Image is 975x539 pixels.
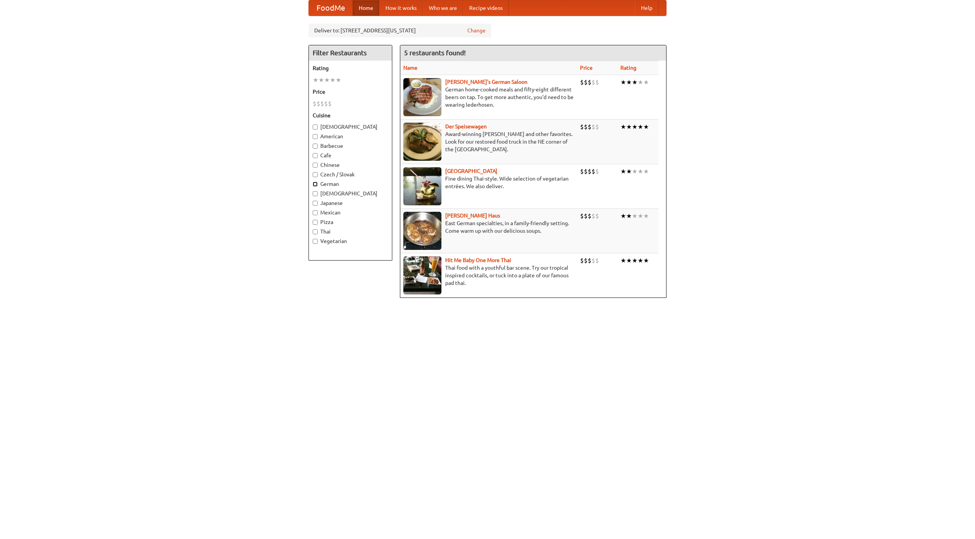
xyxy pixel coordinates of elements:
label: American [313,133,388,140]
ng-pluralize: 5 restaurants found! [404,49,466,56]
li: ★ [632,167,638,176]
li: $ [584,256,588,265]
a: Help [635,0,659,16]
label: German [313,180,388,188]
li: ★ [638,212,643,220]
a: FoodMe [309,0,353,16]
label: Japanese [313,199,388,207]
li: ★ [643,212,649,220]
input: Czech / Slovak [313,172,318,177]
li: ★ [643,123,649,131]
li: ★ [626,167,632,176]
li: ★ [626,123,632,131]
li: ★ [638,78,643,86]
input: Vegetarian [313,239,318,244]
li: $ [595,212,599,220]
li: $ [313,99,316,108]
a: Recipe videos [463,0,509,16]
li: ★ [643,256,649,265]
a: Change [467,27,486,34]
li: ★ [324,76,330,84]
li: ★ [336,76,341,84]
li: ★ [626,256,632,265]
li: $ [328,99,332,108]
li: $ [591,256,595,265]
label: Mexican [313,209,388,216]
li: $ [595,256,599,265]
label: Pizza [313,218,388,226]
li: $ [584,167,588,176]
a: Who we are [423,0,463,16]
a: [GEOGRAPHIC_DATA] [445,168,497,174]
a: Der Speisewagen [445,123,487,130]
label: Thai [313,228,388,235]
label: [DEMOGRAPHIC_DATA] [313,190,388,197]
input: Mexican [313,210,318,215]
li: $ [584,123,588,131]
li: $ [591,167,595,176]
a: [PERSON_NAME]'s German Saloon [445,79,527,85]
img: kohlhaus.jpg [403,212,441,250]
h4: Filter Restaurants [309,45,392,61]
input: Thai [313,229,318,234]
label: Chinese [313,161,388,169]
li: $ [580,78,584,86]
li: $ [591,212,595,220]
label: Vegetarian [313,237,388,245]
a: [PERSON_NAME] Haus [445,213,500,219]
li: ★ [632,212,638,220]
li: ★ [318,76,324,84]
li: $ [580,167,584,176]
li: $ [584,78,588,86]
li: ★ [626,212,632,220]
li: ★ [632,78,638,86]
li: $ [320,99,324,108]
a: Hit Me Baby One More Thai [445,257,511,263]
li: $ [588,167,591,176]
p: German home-cooked meals and fifty-eight different beers on tap. To get more authentic, you'd nee... [403,86,574,109]
a: Price [580,65,593,71]
input: German [313,182,318,187]
input: Chinese [313,163,318,168]
li: ★ [643,167,649,176]
li: $ [595,78,599,86]
li: $ [324,99,328,108]
a: Home [353,0,379,16]
li: $ [595,167,599,176]
label: Barbecue [313,142,388,150]
p: Fine dining Thai-style. Wide selection of vegetarian entrées. We also deliver. [403,175,574,190]
li: ★ [313,76,318,84]
h5: Price [313,88,388,96]
li: $ [316,99,320,108]
li: $ [595,123,599,131]
li: ★ [638,167,643,176]
a: How it works [379,0,423,16]
p: Award-winning [PERSON_NAME] and other favorites. Look for our restored food truck in the NE corne... [403,130,574,153]
input: Pizza [313,220,318,225]
p: East German specialties, in a family-friendly setting. Come warm up with our delicious soups. [403,219,574,235]
li: $ [588,123,591,131]
li: ★ [638,256,643,265]
div: Deliver to: [STREET_ADDRESS][US_STATE] [308,24,491,37]
li: $ [588,212,591,220]
li: $ [584,212,588,220]
img: satay.jpg [403,167,441,205]
li: ★ [620,256,626,265]
h5: Rating [313,64,388,72]
li: ★ [632,256,638,265]
li: $ [588,78,591,86]
h5: Cuisine [313,112,388,119]
li: $ [588,256,591,265]
li: $ [580,123,584,131]
label: Czech / Slovak [313,171,388,178]
li: $ [591,78,595,86]
input: Cafe [313,153,318,158]
img: babythai.jpg [403,256,441,294]
img: speisewagen.jpg [403,123,441,161]
img: esthers.jpg [403,78,441,116]
li: ★ [620,78,626,86]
